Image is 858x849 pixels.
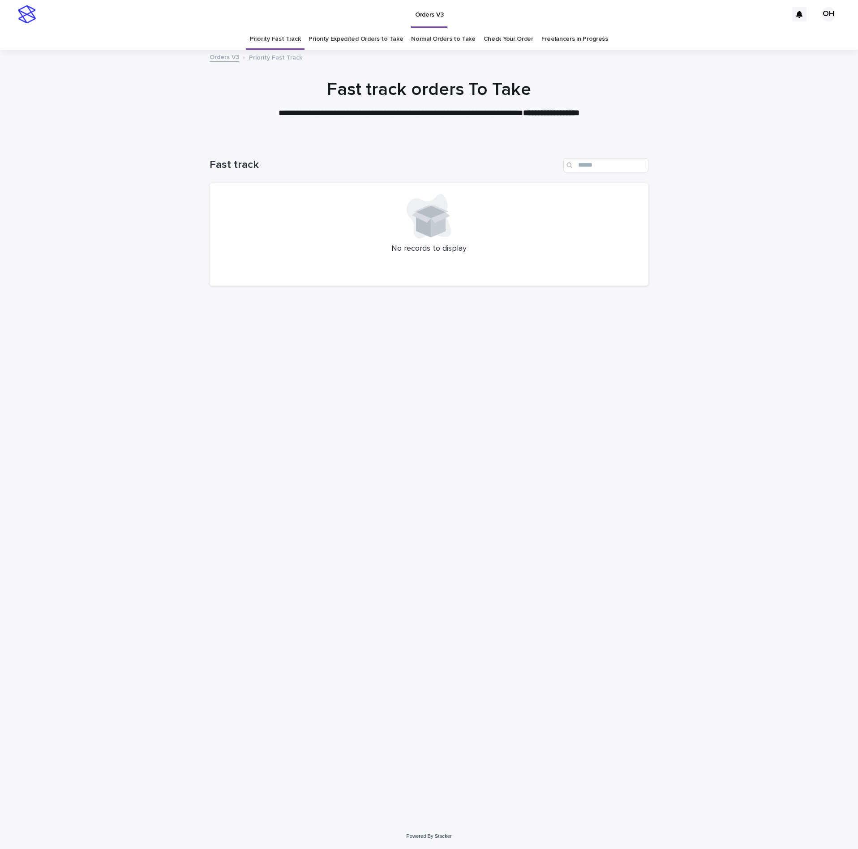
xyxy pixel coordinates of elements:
[210,79,648,100] h1: Fast track orders To Take
[541,29,608,50] a: Freelancers in Progress
[309,29,403,50] a: Priority Expedited Orders to Take
[210,159,560,172] h1: Fast track
[210,51,239,62] a: Orders V3
[250,29,300,50] a: Priority Fast Track
[220,244,638,254] p: No records to display
[18,5,36,23] img: stacker-logo-s-only.png
[411,29,476,50] a: Normal Orders to Take
[249,52,302,62] p: Priority Fast Track
[821,7,836,21] div: OH
[484,29,533,50] a: Check Your Order
[406,833,451,839] a: Powered By Stacker
[563,158,648,172] input: Search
